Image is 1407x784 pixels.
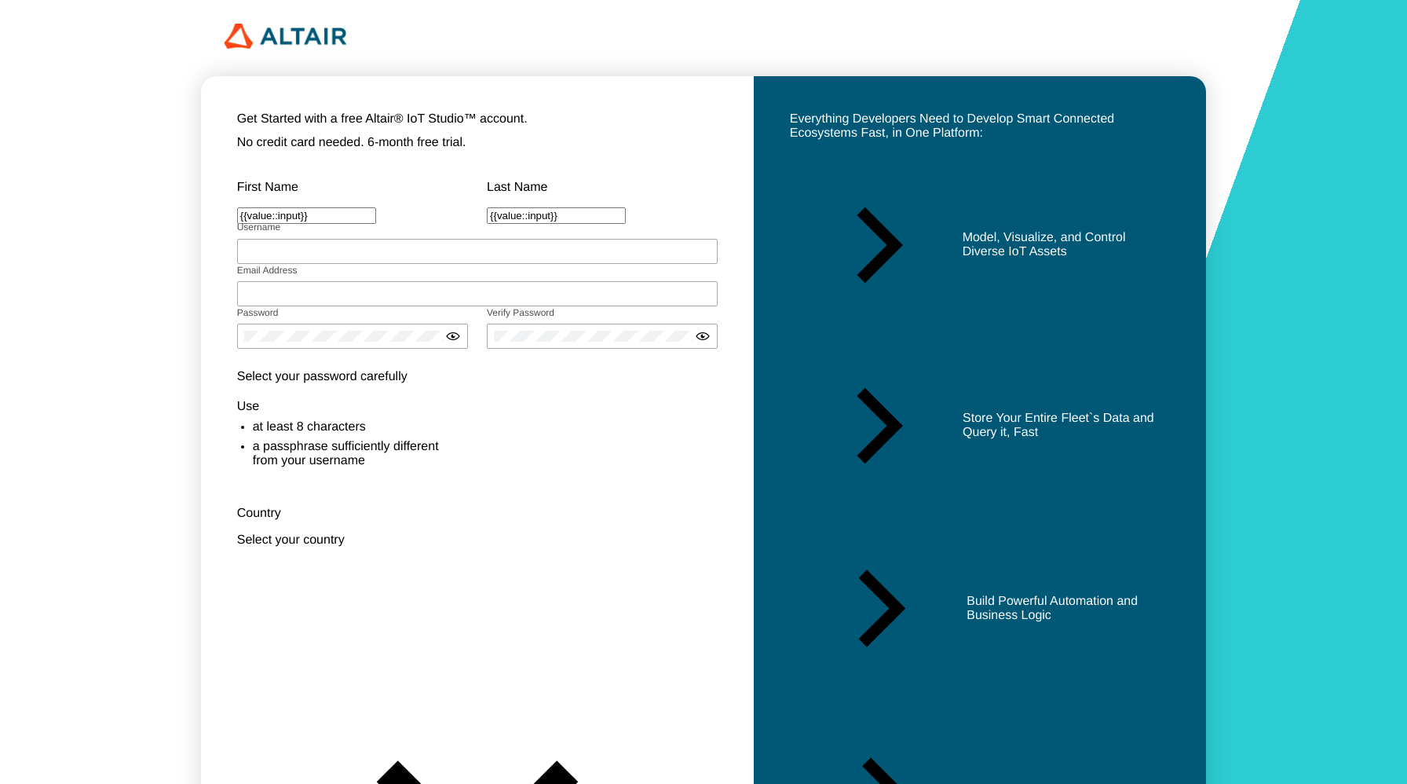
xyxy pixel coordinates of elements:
[967,595,1170,624] unity-typography: Build Powerful Automation and Business Logic
[487,307,554,318] label: Verify Password
[790,112,1171,141] unity-typography: Everything Developers Need to Develop Smart Connected Ecosystems Fast, in One Platform:
[253,420,452,434] li: at least 8 characters
[237,136,718,150] unity-typography: No credit card needed. 6-month free trial.
[963,231,1171,260] unity-typography: Model, Visualize, and Control Diverse IoT Assets
[253,440,452,469] li: a passphrase sufficiently different from your username
[237,370,468,384] unity-typography: Select your password carefully
[237,307,279,318] label: Password
[237,222,280,233] label: Username
[963,412,1170,441] unity-typography: Store Your Entire Fleet`s Data and Query it, Fast
[237,265,298,276] label: Email Address
[225,24,346,49] img: 320px-Altair_logo.png
[237,400,468,414] div: Use
[237,112,718,126] unity-typography: Get Started with a free Altair® IoT Studio™ account.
